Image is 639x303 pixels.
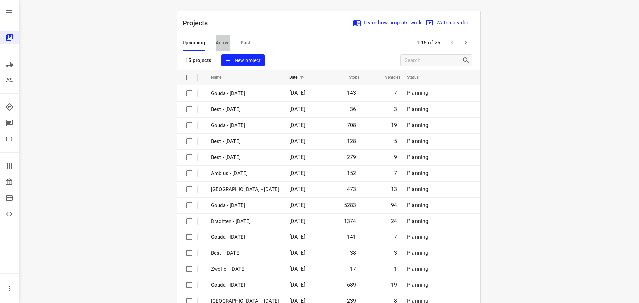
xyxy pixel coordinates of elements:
span: [DATE] [289,218,305,224]
span: [DATE] [289,122,305,128]
span: Planning [407,282,428,288]
span: 36 [350,106,356,112]
span: 38 [350,250,356,256]
span: 279 [347,154,356,160]
p: Best - Friday [211,249,279,257]
input: Search projects [405,55,462,66]
span: Status [407,74,427,81]
p: Zwolle - Friday [211,265,279,273]
p: Antwerpen - Monday [211,186,279,193]
span: [DATE] [289,282,305,288]
span: [DATE] [289,170,305,176]
span: 17 [350,266,356,272]
span: [DATE] [289,186,305,192]
span: Name [211,74,230,81]
span: Vehicles [376,74,400,81]
span: Planning [407,186,428,192]
span: Date [289,74,306,81]
p: Gouda - Friday [211,90,279,97]
span: 143 [347,90,356,96]
span: Planning [407,202,428,208]
span: Planning [407,122,428,128]
span: Planning [407,106,428,112]
p: Best - Friday [211,106,279,113]
span: Previous Page [446,36,459,49]
span: 128 [347,138,356,144]
span: [DATE] [289,250,305,256]
span: 19 [391,122,397,128]
span: 708 [347,122,356,128]
span: 24 [391,218,397,224]
p: Gouda - Friday [211,233,279,241]
span: 152 [347,170,356,176]
span: Active [216,39,230,47]
button: New project [221,54,265,67]
span: [DATE] [289,266,305,272]
p: Projects [183,18,213,28]
span: 3 [394,250,397,256]
div: Search [462,56,472,64]
p: Best - Tuesday [211,154,279,161]
span: 473 [347,186,356,192]
p: Drachten - Monday [211,218,279,225]
span: 1-15 of 26 [414,36,443,50]
span: [DATE] [289,106,305,112]
p: Gouda - Monday [211,202,279,209]
span: 689 [347,282,356,288]
span: 1 [394,266,397,272]
p: 15 projects [185,57,212,63]
span: Planning [407,138,428,144]
span: 7 [394,234,397,240]
span: 7 [394,170,397,176]
span: [DATE] [289,234,305,240]
span: Planning [407,234,428,240]
span: 7 [394,90,397,96]
span: [DATE] [289,90,305,96]
span: Planning [407,170,428,176]
span: 5 [394,138,397,144]
span: Planning [407,218,428,224]
span: Upcoming [183,39,205,47]
span: New project [225,56,261,65]
span: 5283 [344,202,356,208]
span: [DATE] [289,138,305,144]
span: 13 [391,186,397,192]
span: 19 [391,282,397,288]
span: [DATE] [289,202,305,208]
p: Best - Thursday [211,138,279,145]
span: 141 [347,234,356,240]
span: 94 [391,202,397,208]
span: 1374 [344,218,356,224]
p: Ambius - Monday [211,170,279,177]
span: 3 [394,106,397,112]
span: Planning [407,90,428,96]
span: 9 [394,154,397,160]
span: Planning [407,250,428,256]
span: Planning [407,266,428,272]
p: Gouda - Thursday [211,281,279,289]
span: Past [241,39,251,47]
p: Gouda - Thursday [211,122,279,129]
span: Next Page [459,36,472,49]
span: [DATE] [289,154,305,160]
span: Stops [340,74,360,81]
span: Planning [407,154,428,160]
